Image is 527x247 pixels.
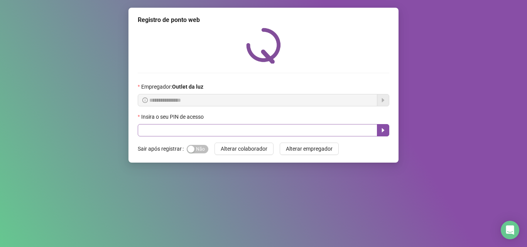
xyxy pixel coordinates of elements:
[380,127,386,133] span: caret-right
[138,15,389,25] div: Registro de ponto web
[215,143,274,155] button: Alterar colaborador
[501,221,519,239] div: Open Intercom Messenger
[221,145,267,153] span: Alterar colaborador
[172,84,203,90] strong: Outlet da luz
[138,113,209,121] label: Insira o seu PIN de acesso
[246,28,281,64] img: QRPoint
[138,143,187,155] label: Sair após registrar
[142,97,148,103] span: info-circle
[286,145,333,153] span: Alterar empregador
[141,82,203,91] span: Empregador :
[280,143,339,155] button: Alterar empregador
